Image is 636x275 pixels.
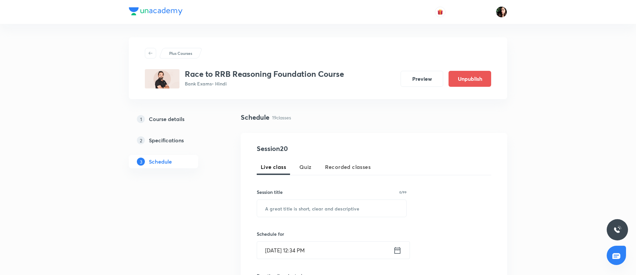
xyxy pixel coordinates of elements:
h5: Course details [149,115,184,123]
p: Bank Exams • Hindi [185,80,344,87]
img: ttu [613,226,621,234]
button: avatar [435,7,446,17]
button: Preview [401,71,443,87]
a: 1Course details [129,112,219,126]
img: Priyanka K [496,6,507,18]
h5: Specifications [149,136,184,144]
p: 19 classes [272,114,291,121]
img: 650F0B4B-3AAD-4312-9E00-6B051B2A70FC_plus.png [145,69,179,88]
h3: Race to RRB Reasoning Foundation Course [185,69,344,79]
h6: Schedule for [257,230,407,237]
span: Recorded classes [325,163,371,171]
p: 0/99 [399,191,407,194]
a: 2Specifications [129,134,219,147]
span: Live class [261,163,286,171]
h4: Session 20 [257,144,378,154]
p: 3 [137,158,145,166]
p: 2 [137,136,145,144]
p: Plus Courses [169,50,192,56]
img: Company Logo [129,7,182,15]
h5: Schedule [149,158,172,166]
a: Company Logo [129,7,182,17]
h6: Session title [257,189,283,196]
p: 1 [137,115,145,123]
img: avatar [437,9,443,15]
span: Quiz [299,163,312,171]
input: A great title is short, clear and descriptive [257,200,406,217]
h4: Schedule [241,112,269,122]
button: Unpublish [449,71,491,87]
